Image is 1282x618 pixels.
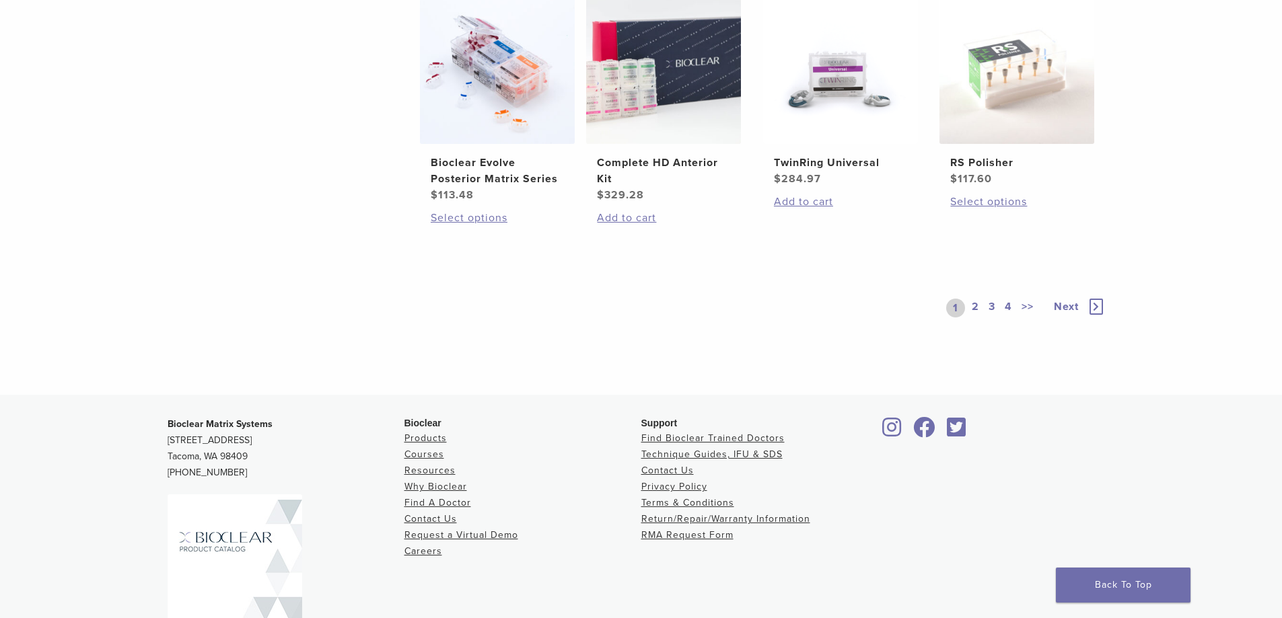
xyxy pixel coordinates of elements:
a: Resources [404,465,456,476]
a: 1 [946,299,965,317]
a: Bioclear [943,425,971,438]
a: Back To Top [1056,568,1190,603]
bdi: 329.28 [597,188,644,202]
h2: Bioclear Evolve Posterior Matrix Series [431,155,564,187]
bdi: 284.97 [774,172,821,186]
a: 2 [969,299,982,317]
h2: Complete HD Anterior Kit [597,155,730,187]
a: Select options for “Bioclear Evolve Posterior Matrix Series” [431,210,564,226]
span: $ [597,188,604,202]
bdi: 117.60 [950,172,992,186]
span: Bioclear [404,418,441,428]
a: Find Bioclear Trained Doctors [641,432,785,444]
a: Privacy Policy [641,481,707,492]
h2: RS Polisher [950,155,1083,171]
strong: Bioclear Matrix Systems [168,418,273,430]
a: Why Bioclear [404,481,467,492]
a: Careers [404,545,442,557]
span: Next [1054,300,1079,313]
a: Return/Repair/Warranty Information [641,513,810,525]
a: Terms & Conditions [641,497,734,508]
span: $ [950,172,958,186]
span: $ [774,172,781,186]
a: Products [404,432,447,444]
a: Courses [404,449,444,460]
a: 3 [986,299,998,317]
a: Contact Us [641,465,694,476]
bdi: 113.48 [431,188,474,202]
a: RMA Request Form [641,529,734,541]
span: Support [641,418,678,428]
a: Contact Us [404,513,457,525]
a: Request a Virtual Demo [404,529,518,541]
a: Select options for “RS Polisher” [950,194,1083,210]
a: 4 [1002,299,1015,317]
a: Technique Guides, IFU & SDS [641,449,783,460]
a: Bioclear [878,425,906,438]
a: >> [1019,299,1036,317]
span: $ [431,188,438,202]
a: Add to cart: “Complete HD Anterior Kit” [597,210,730,226]
a: Add to cart: “TwinRing Universal” [774,194,907,210]
a: Bioclear [909,425,940,438]
a: Find A Doctor [404,497,471,508]
p: [STREET_ADDRESS] Tacoma, WA 98409 [PHONE_NUMBER] [168,416,404,481]
h2: TwinRing Universal [774,155,907,171]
